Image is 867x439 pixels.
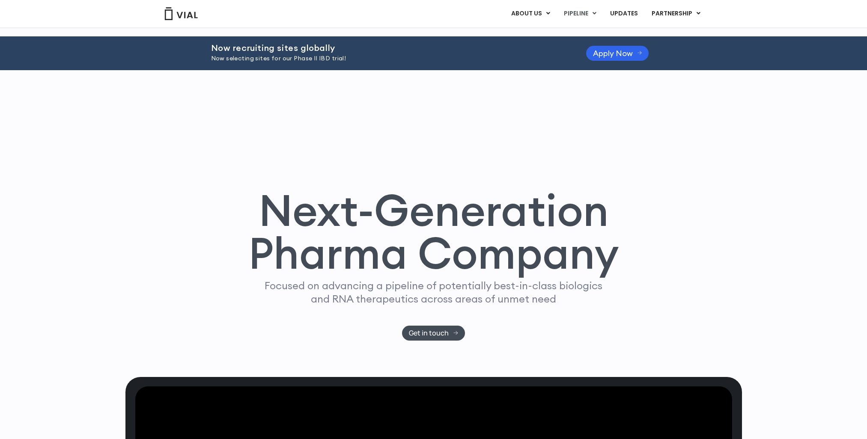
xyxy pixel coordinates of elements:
h1: Next-Generation Pharma Company [248,189,619,275]
a: PIPELINEMenu Toggle [557,6,603,21]
span: Get in touch [409,330,449,336]
img: Vial Logo [164,7,198,20]
a: Get in touch [402,326,465,341]
p: Focused on advancing a pipeline of potentially best-in-class biologics and RNA therapeutics acros... [261,279,606,306]
a: PARTNERSHIPMenu Toggle [645,6,707,21]
span: Apply Now [593,50,633,56]
h2: Now recruiting sites globally [211,43,565,53]
a: ABOUT USMenu Toggle [504,6,557,21]
a: UPDATES [603,6,644,21]
p: Now selecting sites for our Phase II IBD trial! [211,54,565,63]
a: Apply Now [586,46,649,61]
